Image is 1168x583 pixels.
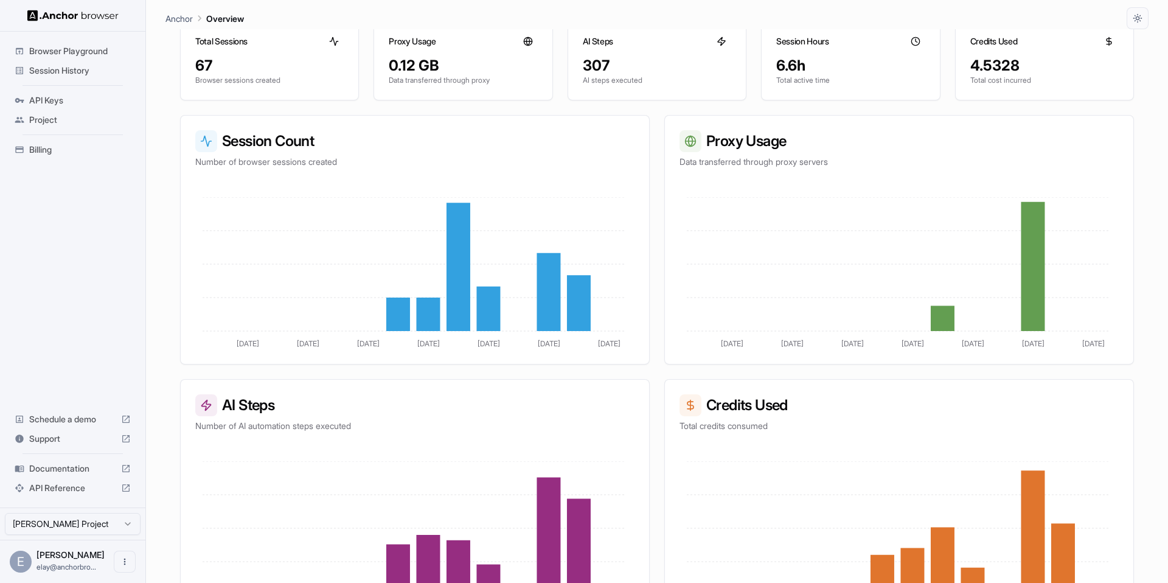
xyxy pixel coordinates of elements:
div: 0.12 GB [389,56,537,75]
tspan: [DATE] [962,339,984,348]
tspan: [DATE] [781,339,804,348]
div: Browser Playground [10,41,136,61]
tspan: [DATE] [841,339,864,348]
h3: Session Count [195,130,634,152]
span: Billing [29,144,131,156]
tspan: [DATE] [538,339,560,348]
div: API Reference [10,478,136,498]
p: Anchor [165,12,193,25]
p: Total active time [776,75,925,85]
span: Session History [29,65,131,77]
p: Overview [206,12,244,25]
p: Number of AI automation steps executed [195,420,634,432]
div: Session History [10,61,136,80]
span: API Reference [29,482,116,494]
div: Documentation [10,459,136,478]
p: Total credits consumed [680,420,1119,432]
div: E [10,551,32,573]
span: Project [29,114,131,126]
span: Browser Playground [29,45,131,57]
div: Billing [10,140,136,159]
p: Total cost incurred [970,75,1119,85]
p: Browser sessions created [195,75,344,85]
span: API Keys [29,94,131,106]
p: Data transferred through proxy servers [680,156,1119,168]
div: 6.6h [776,56,925,75]
div: API Keys [10,91,136,110]
h3: Session Hours [776,35,829,47]
h3: Proxy Usage [680,130,1119,152]
p: Number of browser sessions created [195,156,634,168]
tspan: [DATE] [357,339,380,348]
tspan: [DATE] [297,339,319,348]
span: Documentation [29,463,116,475]
tspan: [DATE] [417,339,440,348]
tspan: [DATE] [902,339,924,348]
img: Anchor Logo [27,10,119,21]
h3: Proxy Usage [389,35,436,47]
tspan: [DATE] [598,339,620,348]
tspan: [DATE] [1022,339,1045,348]
button: Open menu [114,551,136,573]
div: Project [10,110,136,130]
div: 4.5328 [970,56,1119,75]
tspan: [DATE] [478,339,500,348]
h3: AI Steps [195,394,634,416]
tspan: [DATE] [237,339,259,348]
nav: breadcrumb [165,12,244,25]
span: Schedule a demo [29,413,116,425]
h3: Credits Used [970,35,1018,47]
span: Elay Gelbart [36,550,105,560]
h3: AI Steps [583,35,613,47]
tspan: [DATE] [721,339,743,348]
div: Schedule a demo [10,410,136,429]
span: Support [29,433,116,445]
h3: Total Sessions [195,35,248,47]
div: 307 [583,56,731,75]
h3: Credits Used [680,394,1119,416]
tspan: [DATE] [1082,339,1105,348]
p: AI steps executed [583,75,731,85]
div: Support [10,429,136,449]
p: Data transferred through proxy [389,75,537,85]
span: elay@anchorbrowser.io [36,562,96,571]
div: 67 [195,56,344,75]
